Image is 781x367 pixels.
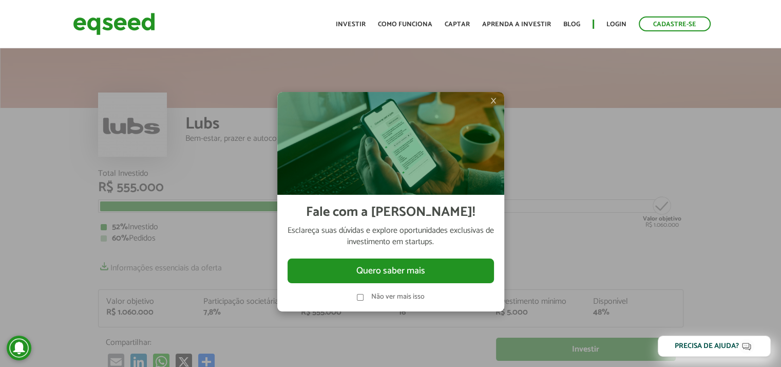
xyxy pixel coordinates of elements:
[73,10,155,38] img: EqSeed
[288,225,494,248] p: Esclareça suas dúvidas e explore oportunidades exclusivas de investimento em startups.
[482,21,551,28] a: Aprenda a investir
[306,205,475,220] h2: Fale com a [PERSON_NAME]!
[445,21,470,28] a: Captar
[606,21,626,28] a: Login
[288,259,494,283] button: Quero saber mais
[563,21,580,28] a: Blog
[490,95,497,107] span: ×
[378,21,432,28] a: Como funciona
[371,293,425,301] label: Não ver mais isso
[336,21,366,28] a: Investir
[639,16,711,31] a: Cadastre-se
[277,92,504,195] img: Imagem celular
